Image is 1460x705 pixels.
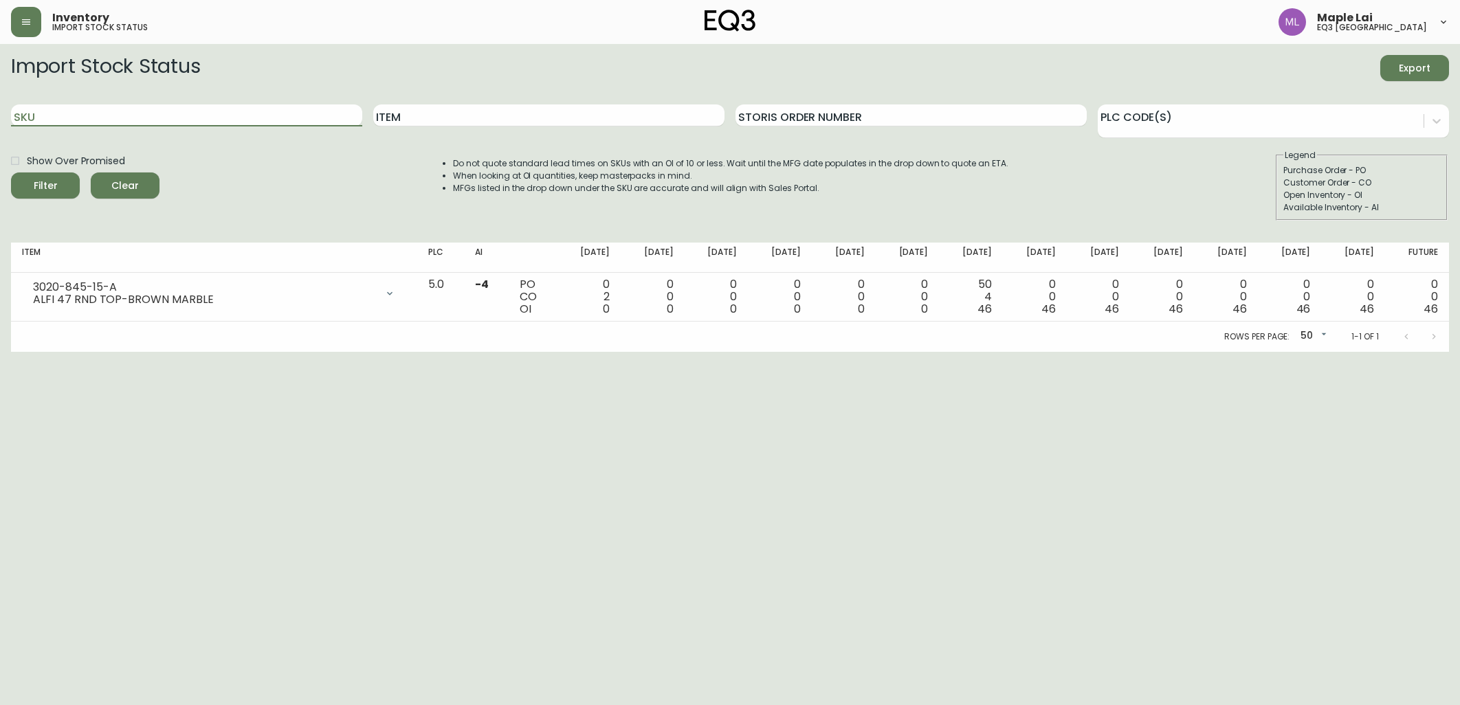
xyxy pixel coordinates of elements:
[876,243,940,273] th: [DATE]
[858,301,865,317] span: 0
[1424,301,1438,317] span: 46
[464,243,508,273] th: AI
[1041,301,1056,317] span: 46
[1317,23,1427,32] h5: eq3 [GEOGRAPHIC_DATA]
[11,55,200,81] h2: Import Stock Status
[22,278,406,309] div: 3020-845-15-AALFI 47 RND TOP-BROWN MARBLE
[520,278,546,315] div: PO CO
[557,243,621,273] th: [DATE]
[1295,325,1329,348] div: 50
[794,301,801,317] span: 0
[1360,301,1374,317] span: 46
[453,157,1008,170] li: Do not quote standard lead times on SKUs with an OI of 10 or less. Wait until the MFG date popula...
[748,243,812,273] th: [DATE]
[453,170,1008,182] li: When looking at OI quantities, keep masterpacks in mind.
[1067,243,1131,273] th: [DATE]
[921,301,928,317] span: 0
[1296,301,1311,317] span: 46
[1078,278,1120,315] div: 0 0
[667,301,674,317] span: 0
[568,278,610,315] div: 0 2
[1141,278,1183,315] div: 0 0
[621,243,685,273] th: [DATE]
[1205,278,1247,315] div: 0 0
[950,278,992,315] div: 50 4
[1283,189,1440,201] div: Open Inventory - OI
[102,177,148,194] span: Clear
[939,243,1003,273] th: [DATE]
[1283,149,1317,161] legend: Legend
[1105,301,1119,317] span: 46
[11,243,417,273] th: Item
[632,278,674,315] div: 0 0
[417,273,464,322] td: 5.0
[1283,201,1440,214] div: Available Inventory - AI
[453,182,1008,194] li: MFGs listed in the drop down under the SKU are accurate and will align with Sales Portal.
[33,293,376,306] div: ALFI 47 RND TOP-BROWN MARBLE
[475,276,489,292] span: -4
[1014,278,1056,315] div: 0 0
[27,154,125,168] span: Show Over Promised
[1385,243,1449,273] th: Future
[977,301,992,317] span: 46
[1283,164,1440,177] div: Purchase Order - PO
[696,278,738,315] div: 0 0
[1258,243,1322,273] th: [DATE]
[1380,55,1449,81] button: Export
[685,243,749,273] th: [DATE]
[1351,331,1379,343] p: 1-1 of 1
[1269,278,1311,315] div: 0 0
[603,301,610,317] span: 0
[823,278,865,315] div: 0 0
[1321,243,1385,273] th: [DATE]
[1232,301,1247,317] span: 46
[1194,243,1258,273] th: [DATE]
[705,10,755,32] img: logo
[417,243,464,273] th: PLC
[1169,301,1183,317] span: 46
[91,172,159,199] button: Clear
[812,243,876,273] th: [DATE]
[759,278,801,315] div: 0 0
[52,23,148,32] h5: import stock status
[1332,278,1374,315] div: 0 0
[1396,278,1438,315] div: 0 0
[1391,60,1438,77] span: Export
[33,281,376,293] div: 3020-845-15-A
[1130,243,1194,273] th: [DATE]
[887,278,929,315] div: 0 0
[1003,243,1067,273] th: [DATE]
[520,301,531,317] span: OI
[1317,12,1373,23] span: Maple Lai
[11,172,80,199] button: Filter
[1224,331,1290,343] p: Rows per page:
[52,12,109,23] span: Inventory
[730,301,737,317] span: 0
[1279,8,1306,36] img: 61e28cffcf8cc9f4e300d877dd684943
[1283,177,1440,189] div: Customer Order - CO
